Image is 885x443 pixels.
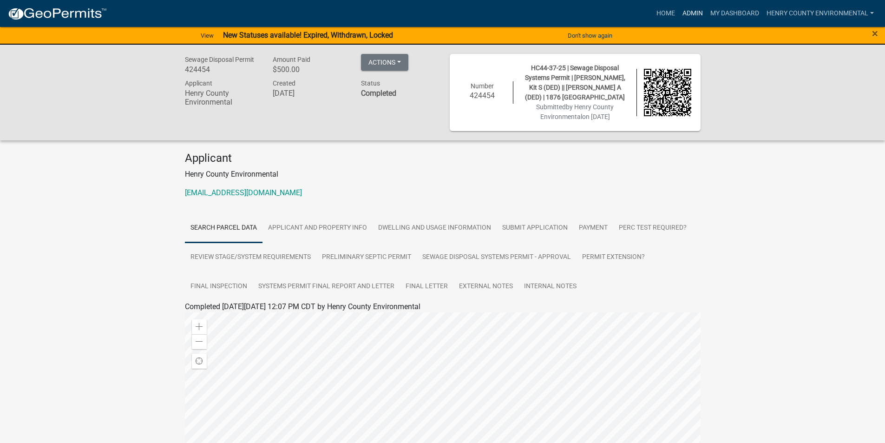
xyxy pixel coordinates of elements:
[459,91,506,100] h6: 424454
[361,54,408,71] button: Actions
[185,169,701,180] p: Henry County Environmental
[525,64,625,101] span: HC44-37-25 | Sewage Disposal Systems Permit | [PERSON_NAME], Kit S (DED) || [PERSON_NAME] A (DED)...
[273,65,347,74] h6: $500.00
[644,69,691,116] img: QR code
[185,89,259,106] h6: Henry County Environmental
[763,5,878,22] a: Henry County Environmental
[185,79,212,87] span: Applicant
[373,213,497,243] a: Dwelling and Usage Information
[471,82,494,90] span: Number
[223,31,393,40] strong: New Statuses available! Expired, Withdrawn, Locked
[400,272,453,302] a: Final Letter
[518,272,582,302] a: Internal Notes
[273,89,347,98] h6: [DATE]
[253,272,400,302] a: Systems Permit Final Report and Letter
[417,243,577,272] a: Sewage Disposal Systems Permit - Approval
[564,28,616,43] button: Don't show again
[192,319,207,334] div: Zoom in
[185,65,259,74] h6: 424454
[262,213,373,243] a: Applicant and Property Info
[185,243,316,272] a: Review Stage/System Requirements
[653,5,679,22] a: Home
[577,243,650,272] a: Permit Extension?
[185,56,254,63] span: Sewage Disposal Permit
[197,28,217,43] a: View
[872,28,878,39] button: Close
[573,213,613,243] a: Payment
[185,302,420,311] span: Completed [DATE][DATE] 12:07 PM CDT by Henry County Environmental
[361,79,380,87] span: Status
[185,152,701,165] h4: Applicant
[497,213,573,243] a: Submit Application
[185,188,302,197] a: [EMAIL_ADDRESS][DOMAIN_NAME]
[540,103,614,120] span: by Henry County Environmental
[361,89,396,98] strong: Completed
[192,354,207,369] div: Find my location
[679,5,707,22] a: Admin
[185,213,262,243] a: Search Parcel Data
[872,27,878,40] span: ×
[185,272,253,302] a: Final Inspection
[192,334,207,349] div: Zoom out
[536,103,614,120] span: Submitted on [DATE]
[707,5,763,22] a: My Dashboard
[273,79,295,87] span: Created
[613,213,692,243] a: Perc Test Required?
[453,272,518,302] a: External Notes
[273,56,310,63] span: Amount Paid
[316,243,417,272] a: Preliminary Septic Permit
